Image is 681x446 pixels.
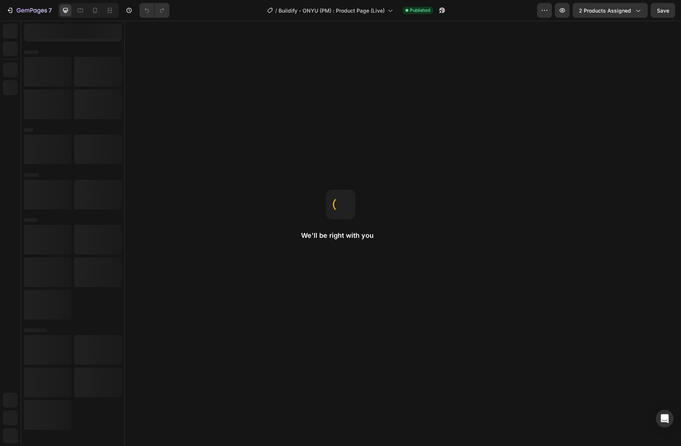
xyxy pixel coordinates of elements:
span: Buildify - ONYU (PM) : Product Page (Live) [279,7,385,14]
span: Save [657,7,669,14]
h2: We'll be right with you [301,231,380,240]
span: Published [410,7,430,14]
span: / [275,7,277,14]
button: 7 [3,3,55,18]
span: 2 products assigned [579,7,631,14]
p: 7 [48,6,52,15]
div: Open Intercom Messenger [656,410,674,428]
div: Undo/Redo [139,3,169,18]
button: 2 products assigned [573,3,648,18]
button: Save [651,3,675,18]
